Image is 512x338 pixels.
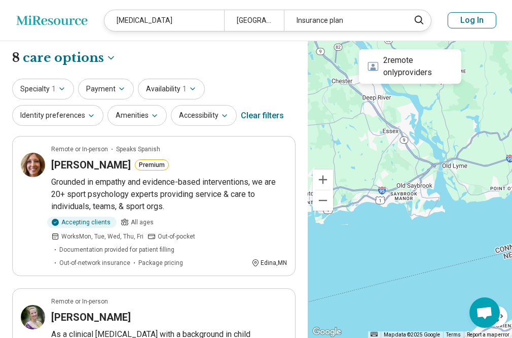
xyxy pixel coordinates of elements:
span: Documentation provided for patient filling [59,245,174,254]
button: Care options [23,49,116,66]
button: Accessibility [171,105,237,126]
span: 1 [182,84,187,94]
div: Clear filters [241,104,284,128]
div: Open chat [469,297,500,328]
p: Remote or In-person [51,297,108,306]
button: Zoom in [313,170,333,190]
span: Out-of-network insurance [59,258,130,267]
button: Premium [135,159,169,171]
div: Edina , MN [251,258,287,267]
h1: 8 [12,49,116,66]
div: [GEOGRAPHIC_DATA] [224,10,284,31]
div: Insurance plan [284,10,404,31]
button: Amenities [107,105,167,126]
p: Grounded in empathy and evidence-based interventions, we are 20+ sport psychology experts providi... [51,176,287,213]
span: All ages [131,218,154,227]
span: Speaks Spanish [116,145,160,154]
button: Availability1 [138,79,205,99]
span: Package pricing [138,258,183,267]
button: Identity preferences [12,105,103,126]
h3: [PERSON_NAME] [51,158,131,172]
div: 2 remote only providers [359,49,461,84]
span: Out-of-pocket [158,232,195,241]
a: Terms (opens in new tab) [446,332,461,337]
span: Map data ©2025 Google [384,332,440,337]
button: Payment [78,79,134,99]
button: Log In [448,12,496,28]
h3: [PERSON_NAME] [51,310,131,324]
div: Accepting clients [47,217,117,228]
button: Keyboard shortcuts [371,332,378,336]
span: Works Mon, Tue, Wed, Thu, Fri [61,232,143,241]
button: Zoom out [313,190,333,211]
p: Remote or In-person [51,145,108,154]
button: Specialty1 [12,79,74,99]
a: Report a map error [467,332,509,337]
div: [MEDICAL_DATA] [104,10,224,31]
span: care options [23,49,104,66]
span: 1 [52,84,56,94]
